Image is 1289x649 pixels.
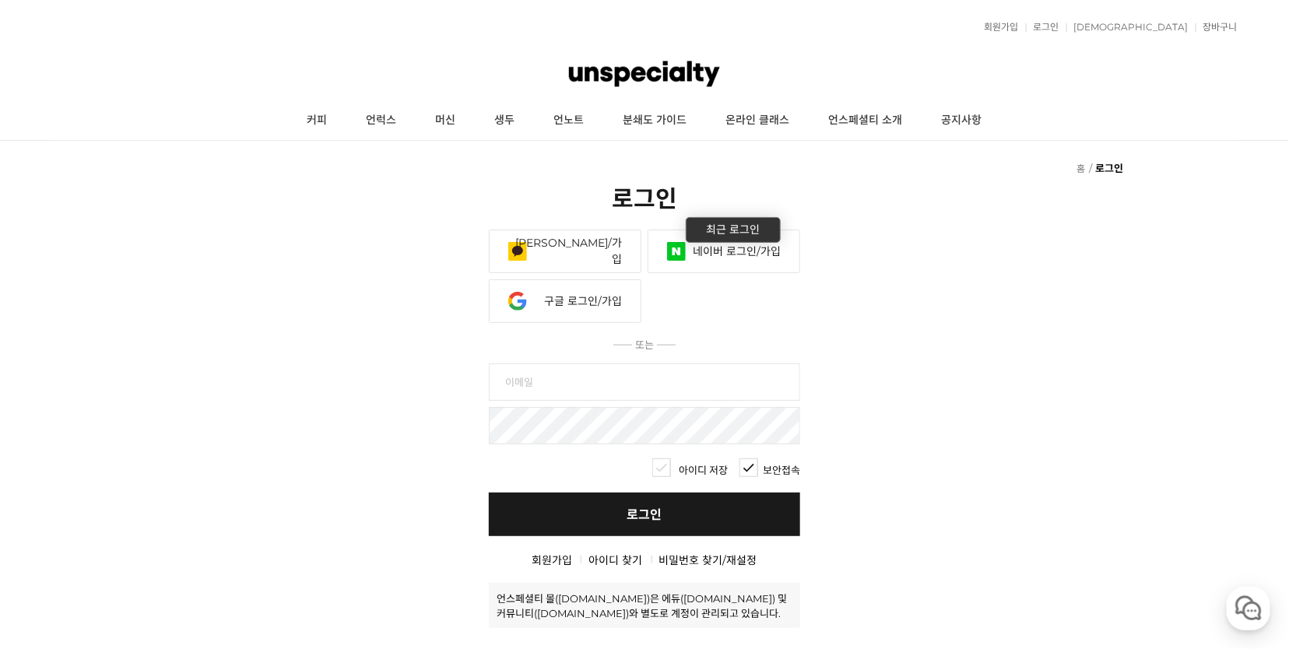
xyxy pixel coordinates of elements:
[489,407,800,451] label: 비밀번호
[489,363,800,401] input: 이메일
[201,493,299,532] a: 설정
[1026,23,1059,32] a: 로그인
[532,553,573,567] a: 회원가입
[103,493,201,532] a: 대화
[489,230,641,273] a: [PERSON_NAME]/가입
[809,101,922,140] a: 언스페셜티 소개
[489,279,641,323] a: 구글 로그인/가입
[475,101,534,140] a: 생두
[489,493,800,536] a: 로그인
[1087,156,1123,180] li: 현재 위치
[497,591,792,620] div: 언스페셜티 몰([DOMAIN_NAME])은 에듀([DOMAIN_NAME]) 및 커뮤니티([DOMAIN_NAME])와 별도로 계정이 관리되고 있습니다.
[241,517,259,529] span: 설정
[1077,163,1085,174] a: 홈
[977,23,1019,32] a: 회원가입
[648,230,800,273] a: 네이버 로그인/가입
[49,517,58,529] span: 홈
[5,493,103,532] a: 홈
[142,517,161,530] span: 대화
[1095,162,1123,174] strong: 로그인
[1196,23,1238,32] a: 장바구니
[922,101,1001,140] a: 공지사항
[589,553,643,567] a: 아이디 찾기
[287,101,346,140] a: 커피
[763,462,800,477] label: 보안접속
[534,101,603,140] a: 언노트
[1066,23,1189,32] a: [DEMOGRAPHIC_DATA]
[166,180,1123,214] h2: 로그인
[416,101,475,140] a: 머신
[603,101,706,140] a: 분쇄도 가이드
[569,51,720,97] img: 언스페셜티 몰
[346,101,416,140] a: 언럭스
[706,101,809,140] a: 온라인 클래스
[679,462,728,477] label: 아이디 저장
[659,553,757,567] a: 비밀번호 찾기/재설정
[489,363,800,407] label: 아이디 또는 이메일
